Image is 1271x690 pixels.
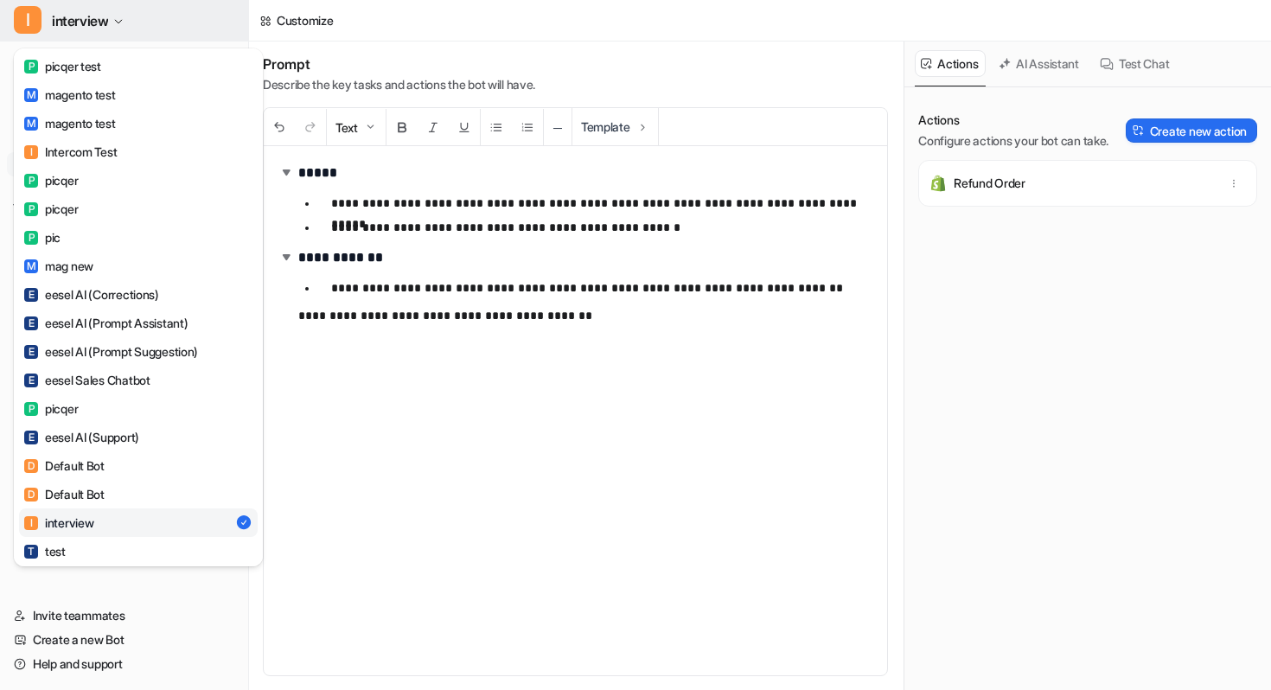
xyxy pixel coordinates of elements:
[24,57,101,75] div: picqer test
[24,514,93,532] div: interview
[24,402,38,416] span: P
[24,542,66,560] div: test
[24,143,117,161] div: Intercom Test
[24,316,38,330] span: E
[24,374,38,387] span: E
[24,60,38,73] span: P
[24,171,78,189] div: picqer
[52,9,108,33] span: interview
[24,457,105,475] div: Default Bot
[24,516,38,530] span: I
[19,565,258,594] a: Create a new bot
[24,117,38,131] span: M
[14,48,263,566] div: Iinterview
[24,399,78,418] div: picqer
[24,545,38,559] span: T
[24,431,38,444] span: E
[24,488,38,502] span: D
[24,342,198,361] div: eesel AI (Prompt Suggestion)
[24,174,38,188] span: P
[24,200,78,218] div: picqer
[24,145,38,159] span: I
[24,202,38,216] span: P
[24,371,150,389] div: eesel Sales Chatbot
[24,86,116,104] div: magento test
[24,314,188,332] div: eesel AI (Prompt Assistant)
[24,485,105,503] div: Default Bot
[24,257,93,275] div: mag new
[24,288,38,302] span: E
[24,459,38,473] span: D
[24,259,38,273] span: M
[14,6,42,34] span: I
[24,345,38,359] span: E
[24,88,38,102] span: M
[24,231,38,245] span: P
[24,114,116,132] div: magento test
[24,228,61,246] div: pic
[24,428,139,446] div: eesel AI (Support)
[24,285,159,303] div: eesel AI (Corrections)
